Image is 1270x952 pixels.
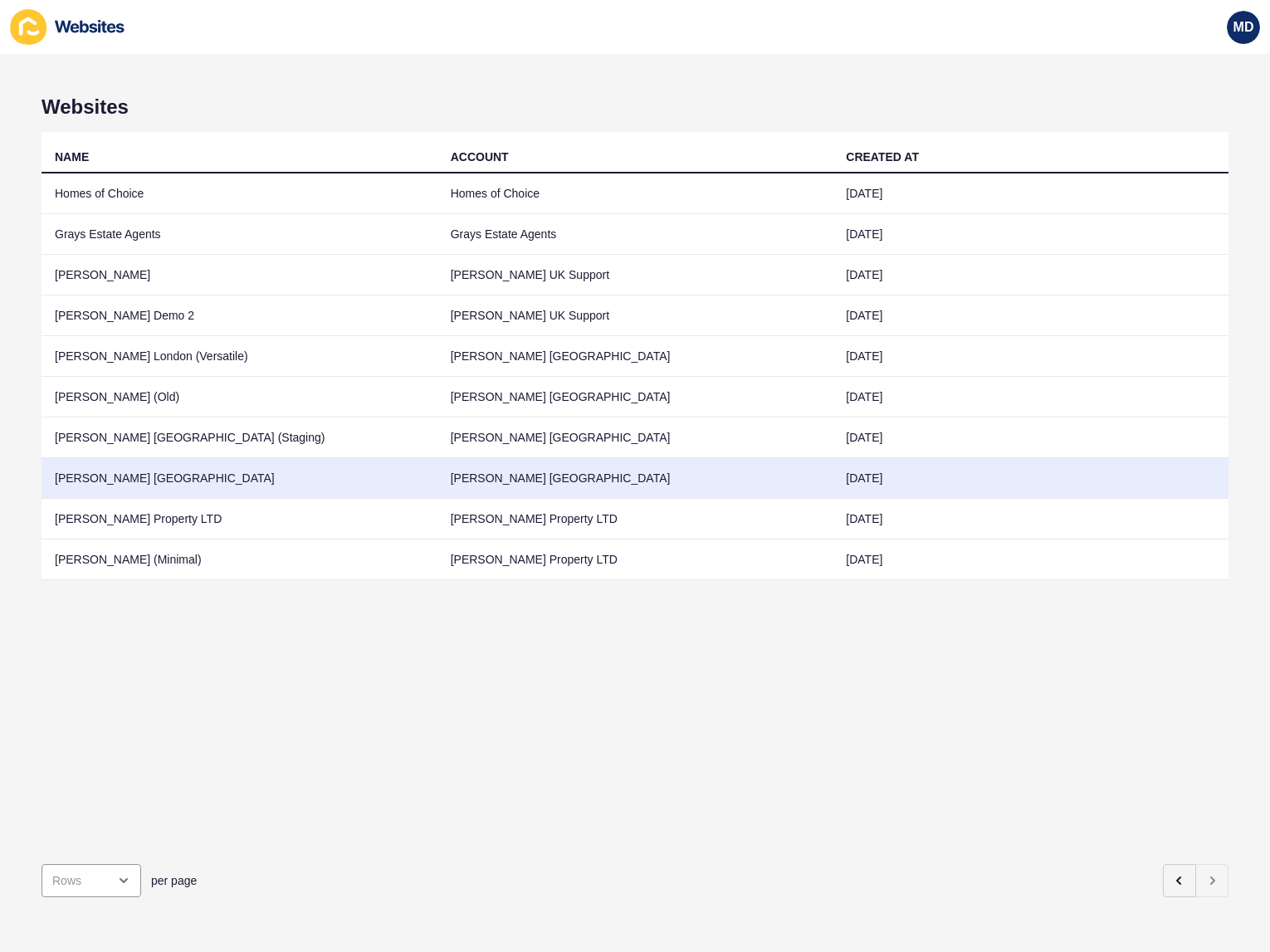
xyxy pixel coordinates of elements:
span: MD [1233,19,1254,36]
div: CREATED AT [846,149,919,165]
td: [PERSON_NAME] [GEOGRAPHIC_DATA] [437,417,833,458]
span: per page [151,872,197,889]
td: [DATE] [833,377,1228,417]
td: [DATE] [833,336,1228,377]
td: [DATE] [833,214,1228,255]
td: [PERSON_NAME] Demo 2 [42,295,437,336]
td: Grays Estate Agents [42,214,437,255]
td: [DATE] [833,255,1228,295]
div: NAME [55,149,89,165]
td: Homes of Choice [42,173,437,214]
td: [PERSON_NAME] [GEOGRAPHIC_DATA] [437,458,833,499]
td: Homes of Choice [437,173,833,214]
td: [PERSON_NAME] Property LTD [42,499,437,539]
td: [PERSON_NAME] UK Support [437,255,833,295]
td: [DATE] [833,539,1228,580]
td: [PERSON_NAME] [GEOGRAPHIC_DATA] (Staging) [42,417,437,458]
h1: Websites [42,95,1228,119]
td: [PERSON_NAME] [42,255,437,295]
td: [DATE] [833,458,1228,499]
td: [PERSON_NAME] UK Support [437,295,833,336]
td: [PERSON_NAME] [GEOGRAPHIC_DATA] [42,458,437,499]
td: [DATE] [833,173,1228,214]
td: Grays Estate Agents [437,214,833,255]
td: [PERSON_NAME] (Minimal) [42,539,437,580]
td: [PERSON_NAME] (Old) [42,377,437,417]
td: [PERSON_NAME] [GEOGRAPHIC_DATA] [437,336,833,377]
td: [DATE] [833,295,1228,336]
td: [DATE] [833,499,1228,539]
td: [DATE] [833,417,1228,458]
td: [PERSON_NAME] Property LTD [437,499,833,539]
td: [PERSON_NAME] [GEOGRAPHIC_DATA] [437,377,833,417]
td: [PERSON_NAME] Property LTD [437,539,833,580]
div: ACCOUNT [451,149,509,165]
div: open menu [42,864,141,897]
td: [PERSON_NAME] London (Versatile) [42,336,437,377]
